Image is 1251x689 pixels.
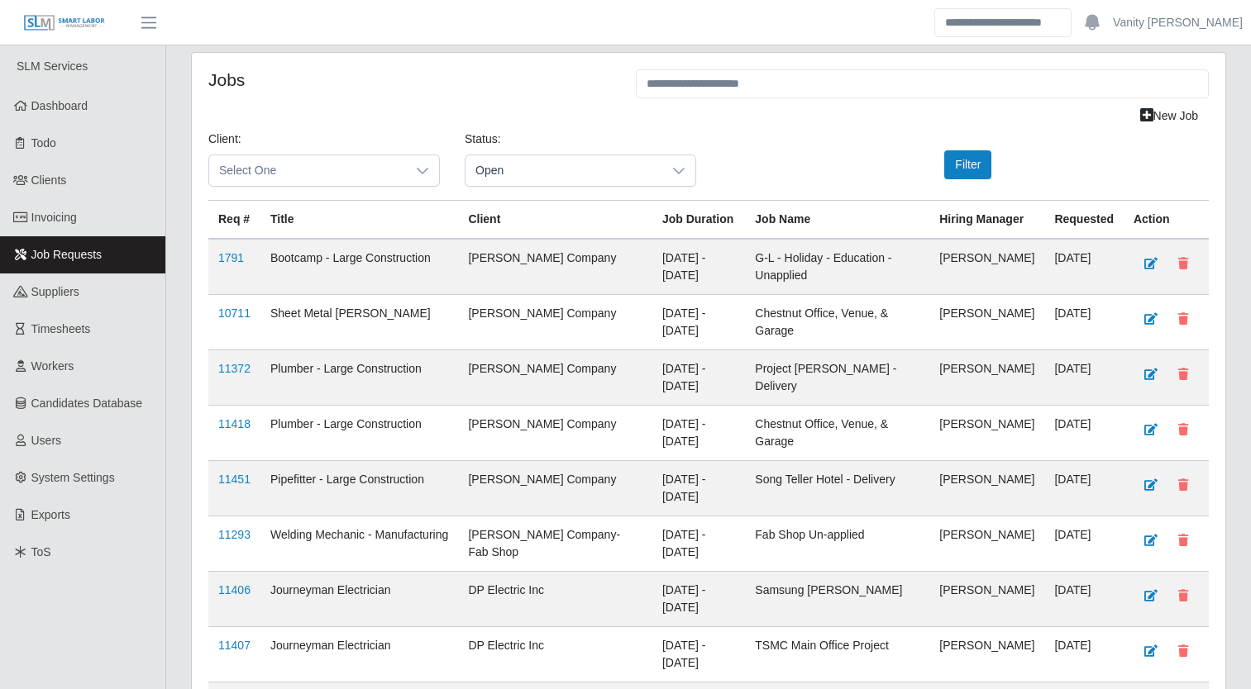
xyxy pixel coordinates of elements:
[260,572,459,627] td: Journeyman Electrician
[745,295,929,350] td: Chestnut Office, Venue, & Garage
[218,639,251,652] a: 11407
[218,251,244,264] a: 1791
[458,406,652,461] td: [PERSON_NAME] Company
[745,516,929,572] td: Fab Shop Un-applied
[1044,627,1124,682] td: [DATE]
[458,572,652,627] td: DP Electric Inc
[218,528,251,541] a: 11293
[218,473,251,486] a: 11451
[218,417,251,430] a: 11418
[31,471,115,484] span: System Settings
[260,406,459,461] td: Plumber - Large Construction
[260,350,459,406] td: Plumber - Large Construction
[458,461,652,516] td: [PERSON_NAME] Company
[458,350,652,406] td: [PERSON_NAME] Company
[466,155,662,186] span: Open
[260,201,459,240] th: Title
[745,239,929,295] td: G-L - Holiday - Education - Unapplied
[929,295,1044,350] td: [PERSON_NAME]
[208,201,260,240] th: Req #
[1044,572,1124,627] td: [DATE]
[652,295,745,350] td: [DATE] - [DATE]
[745,406,929,461] td: Chestnut Office, Venue, & Garage
[745,350,929,406] td: Project [PERSON_NAME] - Delivery
[929,201,1044,240] th: Hiring Manager
[260,627,459,682] td: Journeyman Electrician
[1113,14,1243,31] a: Vanity [PERSON_NAME]
[31,173,67,187] span: Clients
[745,627,929,682] td: TSMC Main Office Project
[929,406,1044,461] td: [PERSON_NAME]
[208,69,611,90] h4: Jobs
[1129,102,1209,131] a: New Job
[652,572,745,627] td: [DATE] - [DATE]
[31,322,91,335] span: Timesheets
[929,461,1044,516] td: [PERSON_NAME]
[218,583,251,596] a: 11406
[929,627,1044,682] td: [PERSON_NAME]
[745,572,929,627] td: Samsung [PERSON_NAME]
[652,406,745,461] td: [DATE] - [DATE]
[652,201,745,240] th: Job Duration
[745,201,929,240] th: Job Name
[260,516,459,572] td: Welding Mechanic - Manufacturing
[31,359,74,373] span: Workers
[929,350,1044,406] td: [PERSON_NAME]
[1044,201,1124,240] th: Requested
[260,239,459,295] td: Bootcamp - Large Construction
[465,131,501,148] label: Status:
[652,239,745,295] td: [DATE] - [DATE]
[31,434,62,447] span: Users
[218,306,251,320] a: 10711
[31,99,88,112] span: Dashboard
[260,461,459,516] td: Pipefitter - Large Construction
[934,8,1072,37] input: Search
[652,461,745,516] td: [DATE] - [DATE]
[458,201,652,240] th: Client
[1044,239,1124,295] td: [DATE]
[1124,201,1209,240] th: Action
[652,350,745,406] td: [DATE] - [DATE]
[218,362,251,375] a: 11372
[745,461,929,516] td: Song Teller Hotel - Delivery
[1044,461,1124,516] td: [DATE]
[458,516,652,572] td: [PERSON_NAME] Company- Fab Shop
[944,150,991,179] button: Filter
[1044,516,1124,572] td: [DATE]
[260,295,459,350] td: Sheet Metal [PERSON_NAME]
[929,516,1044,572] td: [PERSON_NAME]
[31,545,51,558] span: ToS
[652,516,745,572] td: [DATE] - [DATE]
[458,295,652,350] td: [PERSON_NAME] Company
[31,285,79,298] span: Suppliers
[1044,406,1124,461] td: [DATE]
[31,508,70,521] span: Exports
[31,136,56,150] span: Todo
[208,131,241,148] label: Client:
[1044,350,1124,406] td: [DATE]
[31,248,103,261] span: Job Requests
[17,59,88,73] span: SLM Services
[1044,295,1124,350] td: [DATE]
[209,155,406,186] span: Select One
[652,627,745,682] td: [DATE] - [DATE]
[31,211,77,224] span: Invoicing
[31,397,143,410] span: Candidates Database
[23,14,106,32] img: SLM Logo
[929,572,1044,627] td: [PERSON_NAME]
[929,239,1044,295] td: [PERSON_NAME]
[458,627,652,682] td: DP Electric Inc
[458,239,652,295] td: [PERSON_NAME] Company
